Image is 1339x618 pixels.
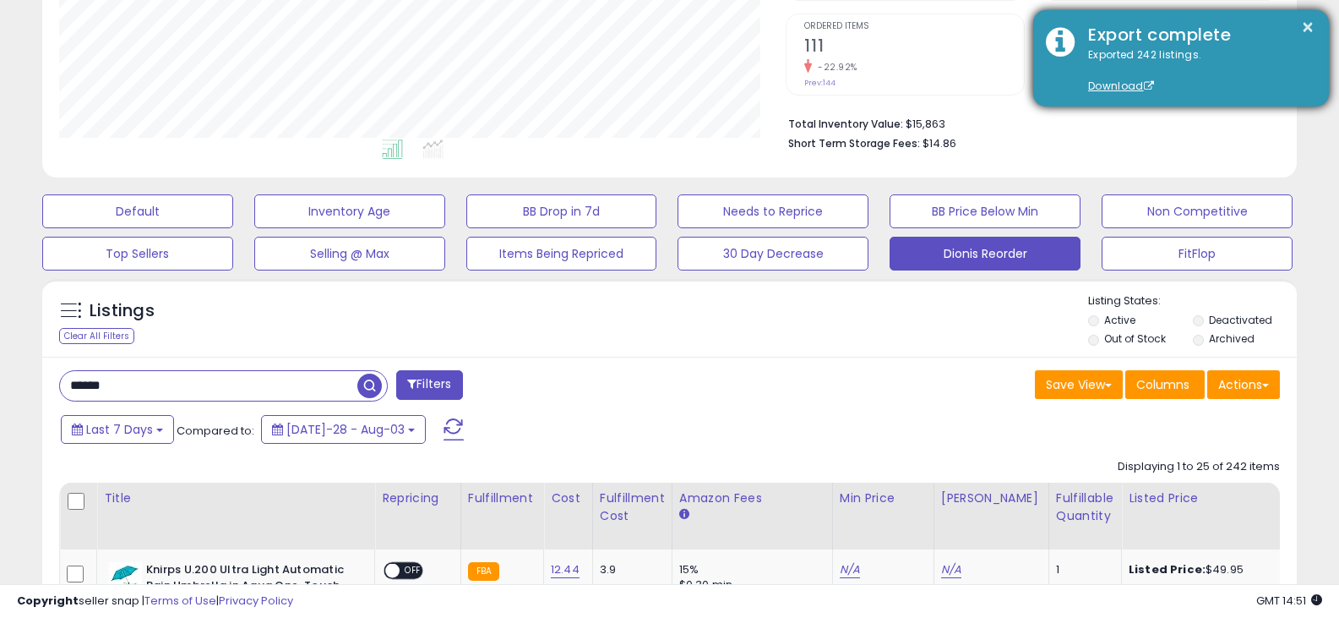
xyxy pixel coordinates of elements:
[42,237,233,271] button: Top Sellers
[90,299,155,323] h5: Listings
[1075,23,1316,47] div: Export complete
[788,112,1267,133] li: $15,863
[396,370,462,400] button: Filters
[788,117,903,131] b: Total Inventory Value:
[1118,459,1280,475] div: Displaying 1 to 25 of 242 items
[679,489,825,507] div: Amazon Fees
[804,78,836,88] small: Prev: 144
[1088,79,1154,93] a: Download
[1129,561,1206,577] b: Listed Price:
[551,489,585,507] div: Cost
[286,421,405,438] span: [DATE]-28 - Aug-03
[1104,313,1135,327] label: Active
[551,561,580,578] a: 12.44
[890,237,1080,271] button: Dionis Reorder
[400,564,427,578] span: OFF
[679,562,819,577] div: 15%
[812,61,857,74] small: -22.92%
[1102,194,1293,228] button: Non Competitive
[1102,237,1293,271] button: FitFlop
[1056,562,1108,577] div: 1
[1075,47,1316,95] div: Exported 242 listings.
[804,22,1023,31] span: Ordered Items
[1125,370,1205,399] button: Columns
[177,423,254,439] span: Compared to:
[1209,331,1255,346] label: Archived
[1129,562,1269,577] div: $49.95
[941,561,961,578] a: N/A
[17,593,79,609] strong: Copyright
[679,507,689,522] small: Amazon Fees.
[788,136,920,150] b: Short Term Storage Fees:
[59,328,134,344] div: Clear All Filters
[923,135,956,151] span: $14.86
[840,561,860,578] a: N/A
[1129,489,1275,507] div: Listed Price
[466,194,657,228] button: BB Drop in 7d
[840,489,927,507] div: Min Price
[108,562,142,596] img: 31Ymo9+VUeL._SL40_.jpg
[1088,293,1297,309] p: Listing States:
[468,489,536,507] div: Fulfillment
[1104,331,1166,346] label: Out of Stock
[941,489,1042,507] div: [PERSON_NAME]
[61,415,174,444] button: Last 7 Days
[1301,17,1315,38] button: ×
[678,194,868,228] button: Needs to Reprice
[600,489,665,525] div: Fulfillment Cost
[1056,489,1114,525] div: Fulfillable Quantity
[144,593,216,609] a: Terms of Use
[468,562,499,581] small: FBA
[382,489,454,507] div: Repricing
[804,36,1023,59] h2: 111
[890,194,1080,228] button: BB Price Below Min
[1136,376,1189,393] span: Columns
[42,194,233,228] button: Default
[1035,370,1123,399] button: Save View
[104,489,367,507] div: Title
[254,237,445,271] button: Selling @ Max
[1207,370,1280,399] button: Actions
[466,237,657,271] button: Items Being Repriced
[86,421,153,438] span: Last 7 Days
[678,237,868,271] button: 30 Day Decrease
[219,593,293,609] a: Privacy Policy
[254,194,445,228] button: Inventory Age
[1209,313,1272,327] label: Deactivated
[261,415,426,444] button: [DATE]-28 - Aug-03
[17,593,293,610] div: seller snap | |
[1256,593,1322,609] span: 2025-08-11 14:51 GMT
[600,562,659,577] div: 3.9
